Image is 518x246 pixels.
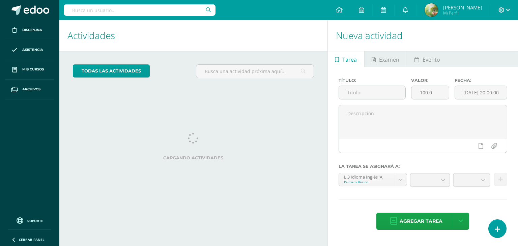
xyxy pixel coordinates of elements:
input: Puntos máximos [411,86,449,99]
span: Archivos [22,87,40,92]
span: Mi Perfil [443,10,482,16]
a: Mis cursos [5,60,54,80]
a: Tarea [328,51,364,67]
label: La tarea se asignará a: [339,164,507,169]
div: Primero Básico [344,180,389,184]
span: Disciplina [22,27,42,33]
label: Fecha: [455,78,507,83]
a: todas las Actividades [73,64,150,78]
span: Tarea [342,52,357,68]
img: 84e28b040e5babfa473da7c0a59adeee.png [425,3,438,17]
h1: Nueva actividad [336,20,510,51]
span: Asistencia [22,47,43,53]
input: Título [339,86,405,99]
a: Soporte [8,216,51,225]
a: Disciplina [5,20,54,40]
span: Cerrar panel [19,237,45,242]
h1: Actividades [67,20,319,51]
a: Evento [407,51,447,67]
a: Asistencia [5,40,54,60]
span: Evento [423,52,440,68]
span: Examen [379,52,399,68]
input: Fecha de entrega [455,86,507,99]
label: Valor: [411,78,449,83]
a: Archivos [5,80,54,99]
input: Busca una actividad próxima aquí... [196,65,313,78]
input: Busca un usuario... [64,4,215,16]
div: L.3 Idioma Inglés 'A' [344,173,389,180]
label: Cargando actividades [73,155,314,160]
span: Mis cursos [22,67,44,72]
a: L.3 Idioma Inglés 'A'Primero Básico [339,173,407,186]
span: Soporte [27,218,43,223]
span: [PERSON_NAME] [443,4,482,11]
label: Título: [339,78,406,83]
a: Examen [365,51,407,67]
span: Agregar tarea [400,213,442,229]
